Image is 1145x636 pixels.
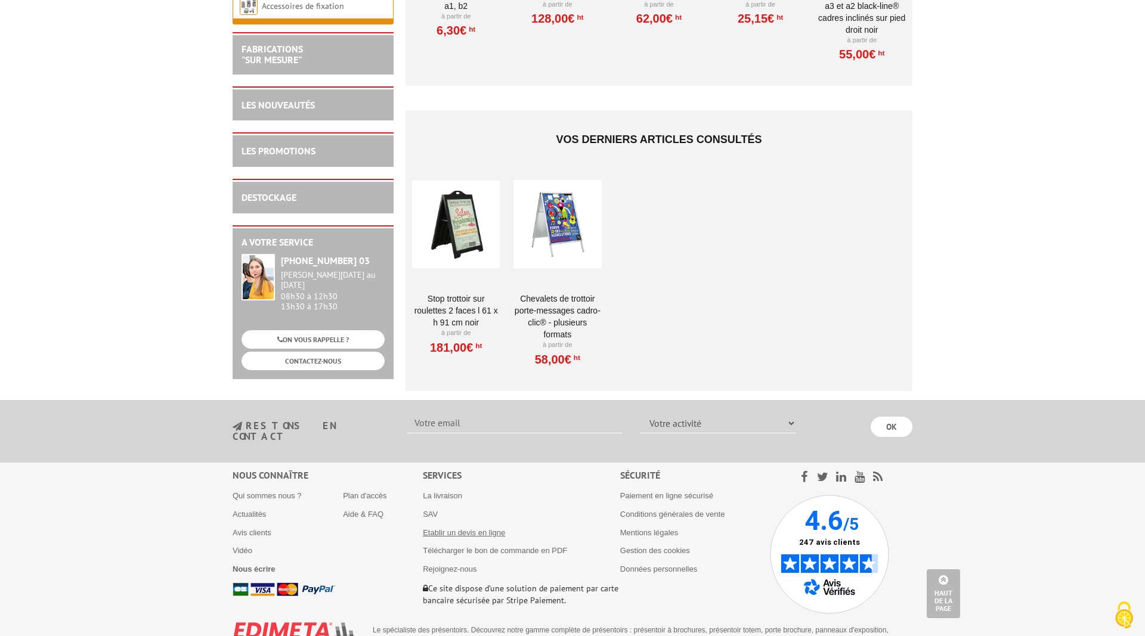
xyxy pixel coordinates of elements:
[242,43,303,66] a: FABRICATIONS"Sur Mesure"
[466,25,475,33] sup: HT
[620,546,690,555] a: Gestion des cookies
[1103,595,1145,636] button: Cookies (fenêtre modale)
[423,546,567,555] a: Télécharger le bon de commande en PDF
[571,353,580,362] sup: HT
[556,134,762,145] span: Vos derniers articles consultés
[242,254,275,300] img: widget-service.jpg
[535,356,580,363] a: 58,00€HT
[233,546,252,555] a: Vidéo
[620,564,697,573] a: Données personnelles
[281,270,385,290] div: [PERSON_NAME][DATE] au [DATE]
[242,99,315,111] a: LES NOUVEAUTÉS
[531,15,583,22] a: 128,00€HT
[281,270,385,311] div: 08h30 à 12h30 13h30 à 17h30
[343,491,386,500] a: Plan d'accès
[233,510,266,519] a: Actualités
[343,510,383,519] a: Aide & FAQ
[412,12,500,21] p: À partir de
[738,15,783,22] a: 25,15€HT
[233,469,423,482] div: Nous connaître
[620,491,713,500] a: Paiement en ligne sécurisé
[423,582,620,606] p: Ce site dispose d’une solution de paiement par carte bancaire sécurisée par Stripe Paiement.
[636,15,682,22] a: 62,00€HT
[574,13,583,21] sup: HT
[620,528,679,537] a: Mentions légales
[513,293,601,340] a: Chevalets de trottoir porte-messages Cadro-Clic® - Plusieurs formats
[412,328,500,338] p: À partir de
[242,330,385,349] a: ON VOUS RAPPELLE ?
[423,564,476,573] a: Rejoignez-nous
[423,469,620,482] div: Services
[620,510,725,519] a: Conditions générales de vente
[262,1,344,11] a: Accessoires de fixation
[871,417,912,437] input: OK
[407,413,622,433] input: Votre email
[233,421,389,442] h3: restons en contact
[423,528,505,537] a: Etablir un devis en ligne
[927,569,960,618] a: Haut de la page
[423,491,462,500] a: La livraison
[412,293,500,328] a: Stop Trottoir sur roulettes 2 faces L 61 x H 91 cm Noir
[242,191,296,203] a: DESTOCKAGE
[673,13,682,21] sup: HT
[233,564,276,573] a: Nous écrire
[233,421,242,432] img: newsletter.jpg
[233,491,302,500] a: Qui sommes nous ?
[473,342,482,350] sup: HT
[818,36,906,45] p: À partir de
[437,27,475,34] a: 6,30€HT
[620,469,770,482] div: Sécurité
[430,344,482,351] a: 181,00€HT
[233,528,271,537] a: Avis clients
[1109,600,1139,630] img: Cookies (fenêtre modale)
[242,237,385,248] h2: A votre service
[242,145,315,157] a: LES PROMOTIONS
[875,49,884,57] sup: HT
[513,340,601,350] p: À partir de
[839,51,884,58] a: 55,00€HT
[423,510,438,519] a: SAV
[242,352,385,370] a: CONTACTEZ-NOUS
[281,255,370,266] strong: [PHONE_NUMBER] 03
[770,495,889,614] img: Avis Vérifiés - 4.6 sur 5 - 247 avis clients
[774,13,783,21] sup: HT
